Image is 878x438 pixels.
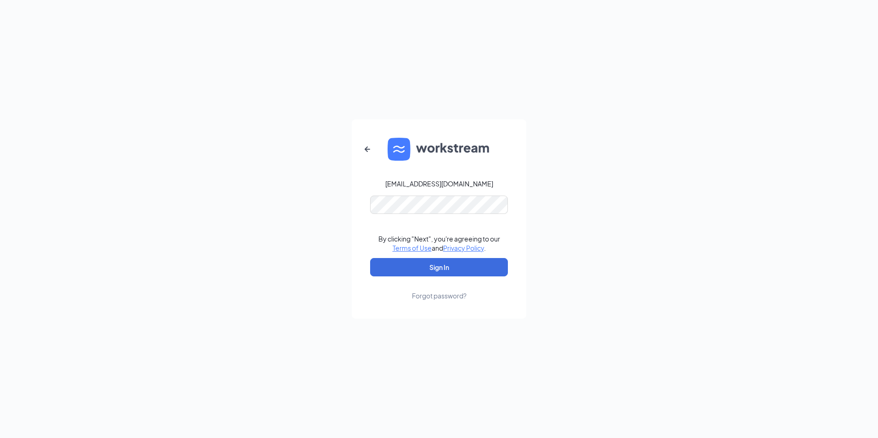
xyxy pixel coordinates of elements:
[370,258,508,276] button: Sign In
[412,291,467,300] div: Forgot password?
[443,244,484,252] a: Privacy Policy
[378,234,500,253] div: By clicking "Next", you're agreeing to our and .
[412,276,467,300] a: Forgot password?
[388,138,490,161] img: WS logo and Workstream text
[393,244,432,252] a: Terms of Use
[356,138,378,160] button: ArrowLeftNew
[385,179,493,188] div: [EMAIL_ADDRESS][DOMAIN_NAME]
[362,144,373,155] svg: ArrowLeftNew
